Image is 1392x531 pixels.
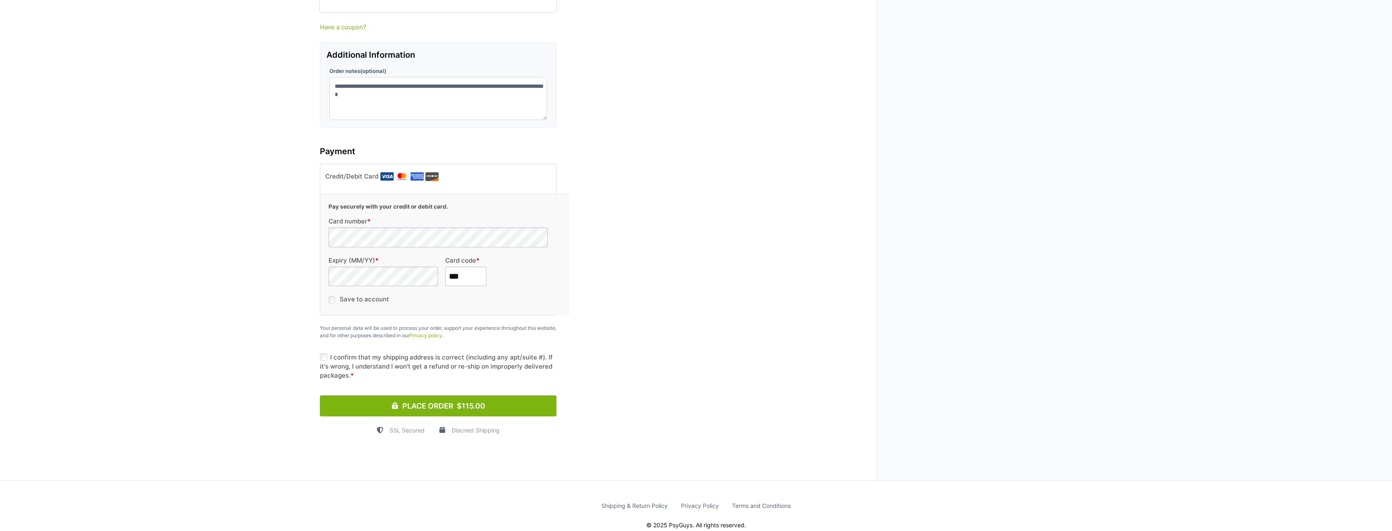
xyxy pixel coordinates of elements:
b: Pay securely with your credit or debit card. [329,203,448,210]
a: Shipping & Return Policy [601,501,668,510]
img: Discover [425,172,439,181]
a: Privacy policy [409,332,442,338]
abbr: required [350,371,354,379]
label: Order notes [329,68,547,74]
label: Save to account [340,295,389,303]
span: SSL Secured [390,426,425,435]
input: I confirm that my shipping address is correct (including any apt/suite #). If it's wrong, I under... [320,353,327,361]
a: Have a coupon? [320,23,556,32]
label: I confirm that my shipping address is correct (including any apt/suite #). If it's wrong, I under... [320,353,556,380]
button: Place Order $115.00 [320,395,556,416]
span: (optional) [360,68,386,74]
h3: Payment [320,145,556,157]
span: Discreet Shipping [452,426,500,435]
label: Card code [445,257,550,263]
img: Mastercard [395,172,408,181]
label: Expiry (MM/YY) [329,257,433,263]
label: Card number [329,218,538,224]
img: Amex [411,172,424,181]
p: © 2025 PsyGuys. All rights reserved.​ [461,522,931,528]
a: Terms and Conditions​ [732,501,791,510]
h3: Additional Information [326,49,550,61]
p: Your personal data will be used to process your order, support your experience throughout this we... [320,324,556,339]
img: Visa [380,172,394,181]
a: Privacy Policy [681,501,719,510]
label: Credit/Debit Card [325,170,541,183]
